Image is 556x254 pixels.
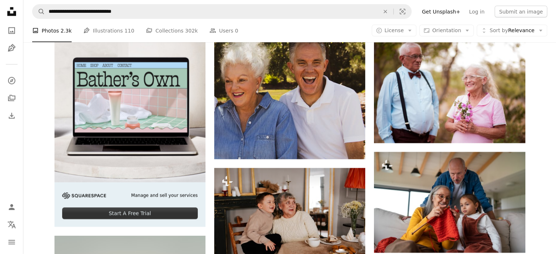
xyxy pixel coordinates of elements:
span: Manage and sell your services [131,193,198,199]
img: A man and a woman standing next to each other [374,42,525,143]
a: Explore [4,73,19,88]
button: License [372,25,417,37]
span: Relevance [489,27,534,34]
a: Photos [4,23,19,38]
a: Users 0 [209,19,238,42]
button: Clear [377,5,393,19]
button: Orientation [419,25,474,37]
button: Visual search [394,5,411,19]
a: Get Unsplash+ [417,6,465,18]
img: file-1705255347840-230a6ab5bca9image [62,193,106,199]
img: file-1707883121023-8e3502977149image [54,31,205,182]
a: Illustrations [4,41,19,56]
a: Log in / Sign up [4,200,19,215]
span: Sort by [489,27,508,33]
button: Submit an image [495,6,547,18]
span: Orientation [432,27,461,33]
span: 110 [125,27,135,35]
span: 302k [185,27,198,35]
form: Find visuals sitewide [32,4,412,19]
span: License [385,27,404,33]
a: man wearing white polo shirt [214,66,365,73]
button: Language [4,217,19,232]
a: Download History [4,109,19,123]
button: Sort byRelevance [477,25,547,37]
button: Menu [4,235,19,250]
a: Collections 302k [146,19,198,42]
a: Home — Unsplash [4,4,19,20]
span: 0 [235,27,238,35]
div: Start A Free Trial [62,208,198,219]
a: Log in [465,6,489,18]
img: A little girl sitting on sofa with her grandparents and learning to knit indoors at home. [374,152,525,253]
a: Illustrations 110 [83,19,134,42]
a: A man and a woman standing next to each other [374,90,525,96]
a: Manage and sell your servicesStart A Free Trial [54,31,205,227]
a: A little girl sitting on sofa with her grandparents and learning to knit indoors at home. [374,199,525,205]
a: Collections [4,91,19,106]
a: a woman sitting next to a child at a table [214,211,365,218]
button: Search Unsplash [33,5,45,19]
